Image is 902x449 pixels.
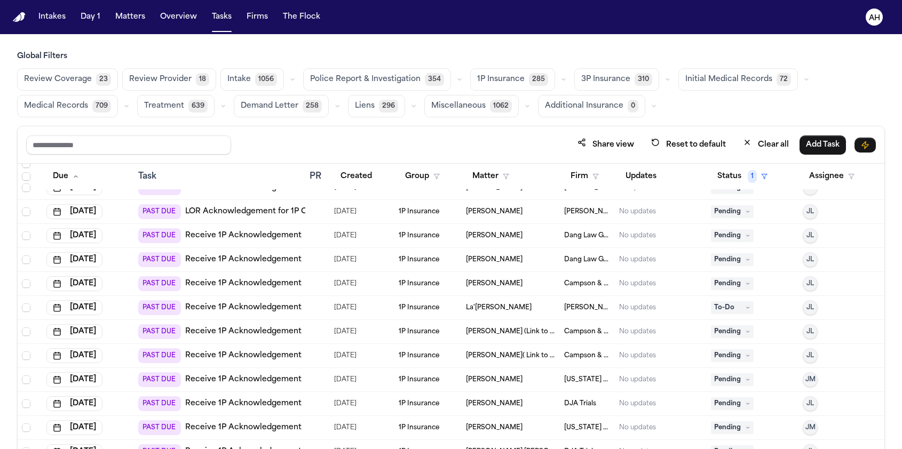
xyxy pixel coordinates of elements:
[619,255,656,264] div: No updates
[545,101,623,111] span: Additional Insurance
[854,138,876,153] button: Immediate Task
[619,207,656,216] div: No updates
[564,303,611,312] span: Steele Adams Hosman
[619,351,656,360] div: No updates
[711,301,754,314] span: To-Do
[399,167,446,186] button: Group
[399,255,439,264] span: 1P Insurance
[22,183,30,192] span: Select row
[399,423,439,432] span: 1P Insurance
[803,372,818,387] button: JM
[22,159,30,168] span: Select row
[803,348,818,363] button: JL
[529,73,548,86] span: 285
[399,351,439,360] span: 1P Insurance
[22,351,30,360] span: Select row
[737,135,795,155] button: Clear all
[334,228,357,243] span: 7/23/2025, 4:42:14 PM
[399,399,439,408] span: 1P Insurance
[466,207,523,216] span: Francoise Butrico
[22,279,30,288] span: Select row
[619,167,663,186] button: Updates
[619,375,656,384] div: No updates
[208,7,236,27] button: Tasks
[46,252,102,267] button: [DATE]
[466,255,523,264] span: Cornelia Benitez Carvajal
[564,399,596,408] span: DJA Trials
[466,375,523,384] span: Shamar Brown
[185,278,302,289] a: Receive 1P Acknowledgement
[564,375,611,384] span: Michigan Auto Law
[803,204,818,219] button: JL
[185,422,302,433] a: Receive 1P Acknowledgement
[803,420,818,435] button: JM
[144,101,184,111] span: Treatment
[574,68,659,91] button: 3P Insurance310
[711,205,754,218] span: Pending
[466,167,516,186] button: Matter
[800,135,846,155] button: Add Task
[619,423,656,432] div: No updates
[13,12,26,22] img: Finch Logo
[234,95,329,117] button: Demand Letter258
[685,74,772,85] span: Initial Medical Records
[806,279,814,288] span: JL
[46,420,102,435] button: [DATE]
[803,324,818,339] button: JL
[470,68,555,91] button: 1P Insurance285
[424,95,519,117] button: Miscellaneous1062
[17,95,118,117] button: Medical Records709
[581,74,630,85] span: 3P Insurance
[803,252,818,267] button: JL
[399,375,439,384] span: 1P Insurance
[619,399,656,408] div: No updates
[46,324,102,339] button: [DATE]
[334,252,357,267] span: 7/24/2025, 5:25:08 AM
[564,207,611,216] span: Martello Law Firm
[17,68,118,91] button: Review Coverage23
[156,7,201,27] a: Overview
[46,300,102,315] button: [DATE]
[122,68,216,91] button: Review Provider18
[76,7,105,27] button: Day 1
[22,423,30,432] span: Select row
[34,7,70,27] button: Intakes
[185,206,323,217] a: LOR Acknowledgement for 1P Claim
[46,396,102,411] button: [DATE]
[645,135,732,155] button: Reset to default
[466,303,532,312] span: La'Tia Newbins
[46,204,102,219] button: [DATE]
[619,327,656,336] div: No updates
[806,255,814,264] span: JL
[805,423,816,432] span: JM
[334,300,357,315] span: 7/18/2025, 6:25:38 AM
[242,7,272,27] button: Firms
[334,396,357,411] span: 8/4/2025, 12:24:38 PM
[196,73,209,86] span: 18
[227,74,251,85] span: Intake
[129,74,192,85] span: Review Provider
[22,231,30,240] span: Select row
[138,252,181,267] span: PAST DUE
[138,204,181,219] span: PAST DUE
[399,207,439,216] span: 1P Insurance
[803,300,818,315] button: JL
[137,95,215,117] button: Treatment639
[185,350,302,361] a: Receive 1P Acknowledgement
[138,372,181,387] span: PAST DUE
[255,73,277,86] span: 1056
[425,73,444,86] span: 354
[477,74,525,85] span: 1P Insurance
[803,276,818,291] button: JL
[241,101,298,111] span: Demand Letter
[466,423,523,432] span: Rujeania Miller
[806,351,814,360] span: JL
[466,399,523,408] span: Lisa Osmers
[399,327,439,336] span: 1P Insurance
[564,255,611,264] span: Dang Law Group
[46,167,85,186] button: Due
